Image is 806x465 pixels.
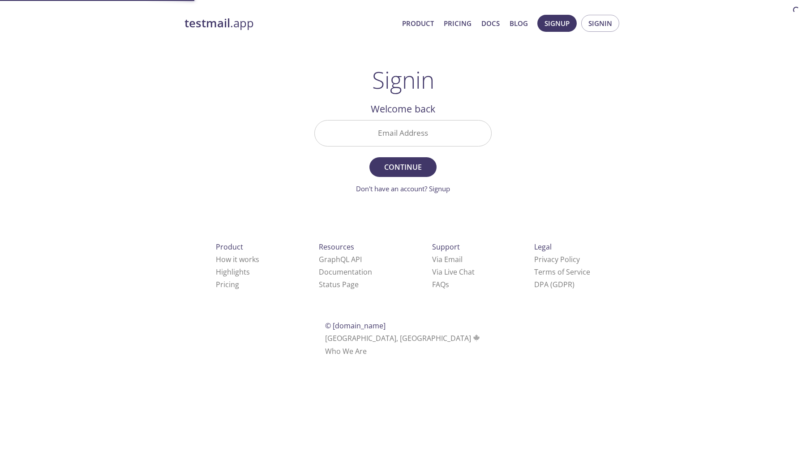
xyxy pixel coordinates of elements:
a: Who We Are [325,346,367,356]
span: [GEOGRAPHIC_DATA], [GEOGRAPHIC_DATA] [325,333,481,343]
h2: Welcome back [314,101,492,116]
a: Highlights [216,267,250,277]
a: Via Live Chat [432,267,475,277]
a: Documentation [319,267,372,277]
button: Signin [581,15,619,32]
a: Pricing [444,17,472,29]
span: s [446,280,449,289]
span: Support [432,242,460,252]
a: Terms of Service [534,267,590,277]
span: © [DOMAIN_NAME] [325,321,386,331]
a: Don't have an account? Signup [356,184,450,193]
span: Continue [379,161,427,173]
button: Signup [537,15,577,32]
a: Privacy Policy [534,254,580,264]
span: Signup [544,17,570,29]
a: Via Email [432,254,463,264]
a: Docs [481,17,500,29]
button: Continue [369,157,437,177]
span: Signin [588,17,612,29]
h1: Signin [372,66,434,93]
a: testmail.app [184,16,395,31]
span: Product [216,242,243,252]
a: Status Page [319,280,359,289]
a: Blog [510,17,528,29]
span: Legal [534,242,552,252]
span: Resources [319,242,354,252]
a: FAQ [432,280,449,289]
a: Product [402,17,434,29]
a: Pricing [216,280,239,289]
strong: testmail [184,15,230,31]
a: How it works [216,254,259,264]
a: DPA (GDPR) [534,280,574,289]
a: GraphQL API [319,254,362,264]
